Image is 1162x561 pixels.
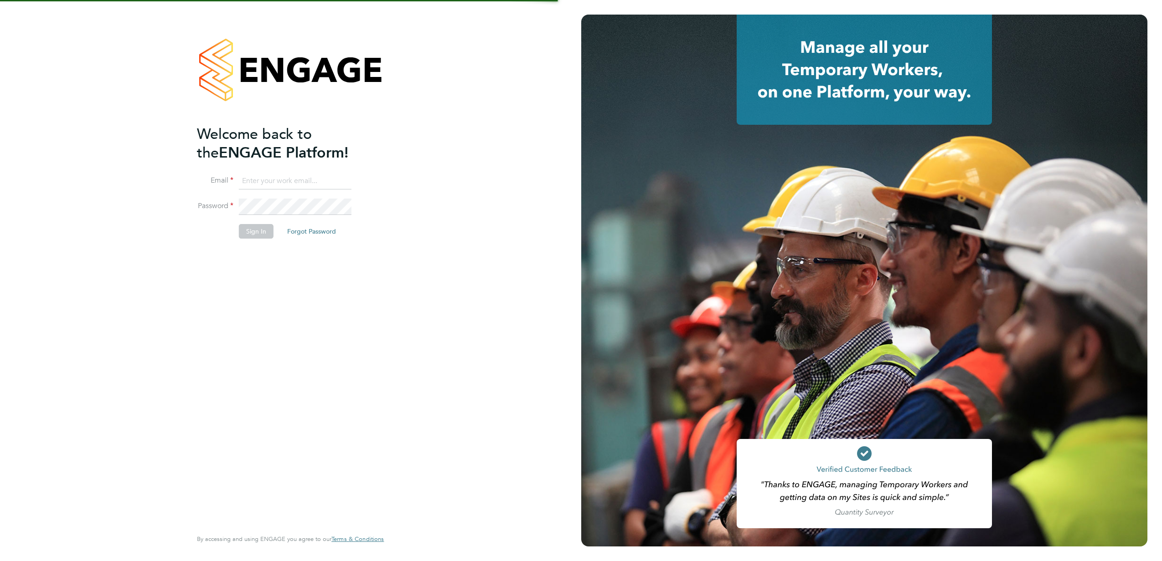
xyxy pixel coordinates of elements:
button: Forgot Password [280,224,343,239]
button: Sign In [239,224,274,239]
h2: ENGAGE Platform! [197,125,375,162]
span: By accessing and using ENGAGE you agree to our [197,535,384,543]
a: Terms & Conditions [331,535,384,543]
span: Welcome back to the [197,125,312,162]
label: Email [197,176,233,185]
label: Password [197,201,233,211]
span: Terms & Conditions [331,535,384,543]
input: Enter your work email... [239,173,351,189]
